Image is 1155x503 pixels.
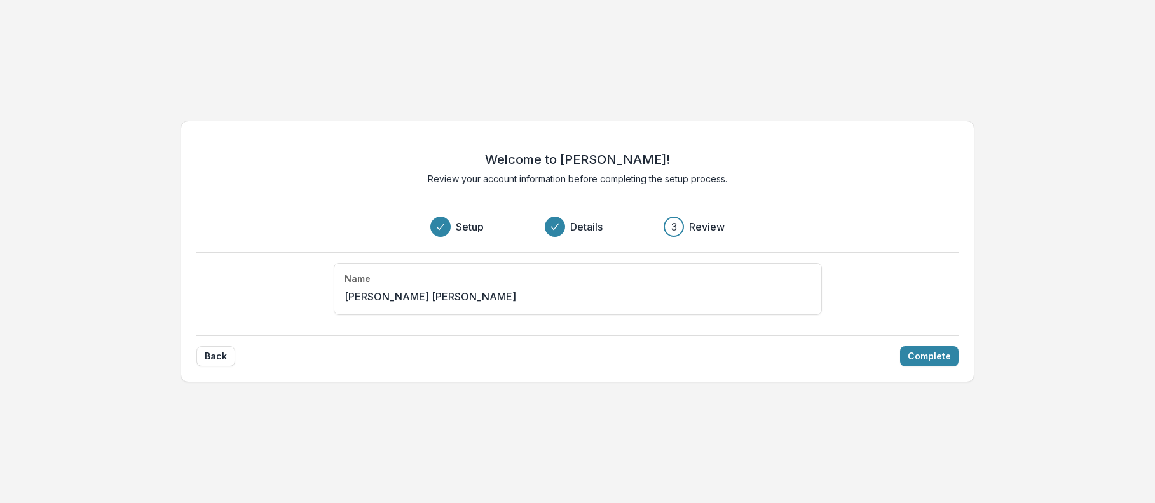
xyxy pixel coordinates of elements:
h3: Details [570,219,603,234]
div: 3 [671,219,677,234]
h3: Setup [456,219,484,234]
button: Back [196,346,235,366]
button: Complete [900,346,959,366]
div: Progress [430,217,725,237]
p: Review your account information before completing the setup process. [428,172,727,185]
p: [PERSON_NAME] [PERSON_NAME] [345,289,516,304]
h3: Review [689,219,725,234]
h2: Welcome to [PERSON_NAME]! [485,152,670,167]
h4: Name [345,274,371,285]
